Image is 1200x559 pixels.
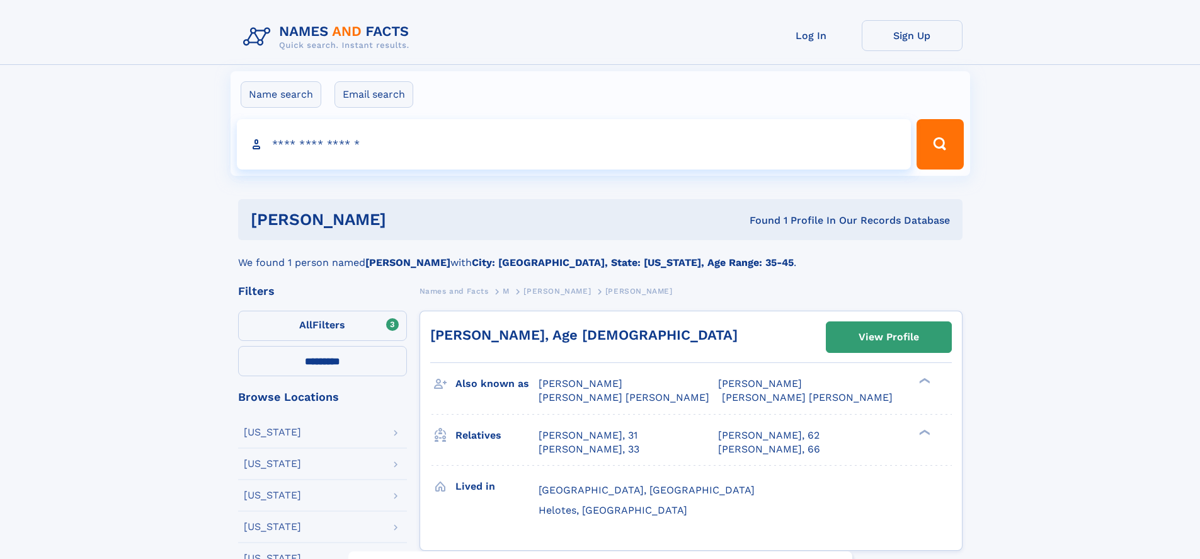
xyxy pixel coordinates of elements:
h3: Also known as [455,373,539,395]
input: search input [237,119,911,170]
a: [PERSON_NAME], 66 [718,442,820,456]
div: Found 1 Profile In Our Records Database [568,214,950,228]
label: Email search [334,81,413,108]
span: Helotes, [GEOGRAPHIC_DATA] [539,504,687,516]
div: ❯ [916,377,931,385]
h1: [PERSON_NAME] [251,212,568,228]
label: Filters [238,311,407,341]
a: [PERSON_NAME], 33 [539,442,639,456]
span: [PERSON_NAME] [718,377,802,389]
a: [PERSON_NAME], 62 [718,429,820,442]
a: [PERSON_NAME], Age [DEMOGRAPHIC_DATA] [430,327,738,343]
span: [PERSON_NAME] [PERSON_NAME] [539,391,709,403]
a: Sign Up [862,20,963,51]
div: [US_STATE] [244,459,301,469]
div: [US_STATE] [244,427,301,437]
span: All [299,319,312,331]
img: Logo Names and Facts [238,20,420,54]
a: View Profile [826,322,951,352]
label: Name search [241,81,321,108]
div: We found 1 person named with . [238,240,963,270]
span: [PERSON_NAME] [PERSON_NAME] [722,391,893,403]
div: Filters [238,285,407,297]
span: [PERSON_NAME] [539,377,622,389]
span: [PERSON_NAME] [605,287,673,296]
div: Browse Locations [238,391,407,403]
span: [GEOGRAPHIC_DATA], [GEOGRAPHIC_DATA] [539,484,755,496]
a: Log In [761,20,862,51]
a: [PERSON_NAME], 31 [539,429,637,442]
div: ❯ [916,428,931,436]
h3: Relatives [455,425,539,446]
div: [US_STATE] [244,522,301,532]
span: M [503,287,510,296]
div: View Profile [859,323,919,352]
h3: Lived in [455,476,539,497]
a: Names and Facts [420,283,489,299]
button: Search Button [917,119,963,170]
div: [US_STATE] [244,490,301,500]
b: [PERSON_NAME] [365,256,450,268]
span: [PERSON_NAME] [523,287,591,296]
a: M [503,283,510,299]
a: [PERSON_NAME] [523,283,591,299]
b: City: [GEOGRAPHIC_DATA], State: [US_STATE], Age Range: 35-45 [472,256,794,268]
